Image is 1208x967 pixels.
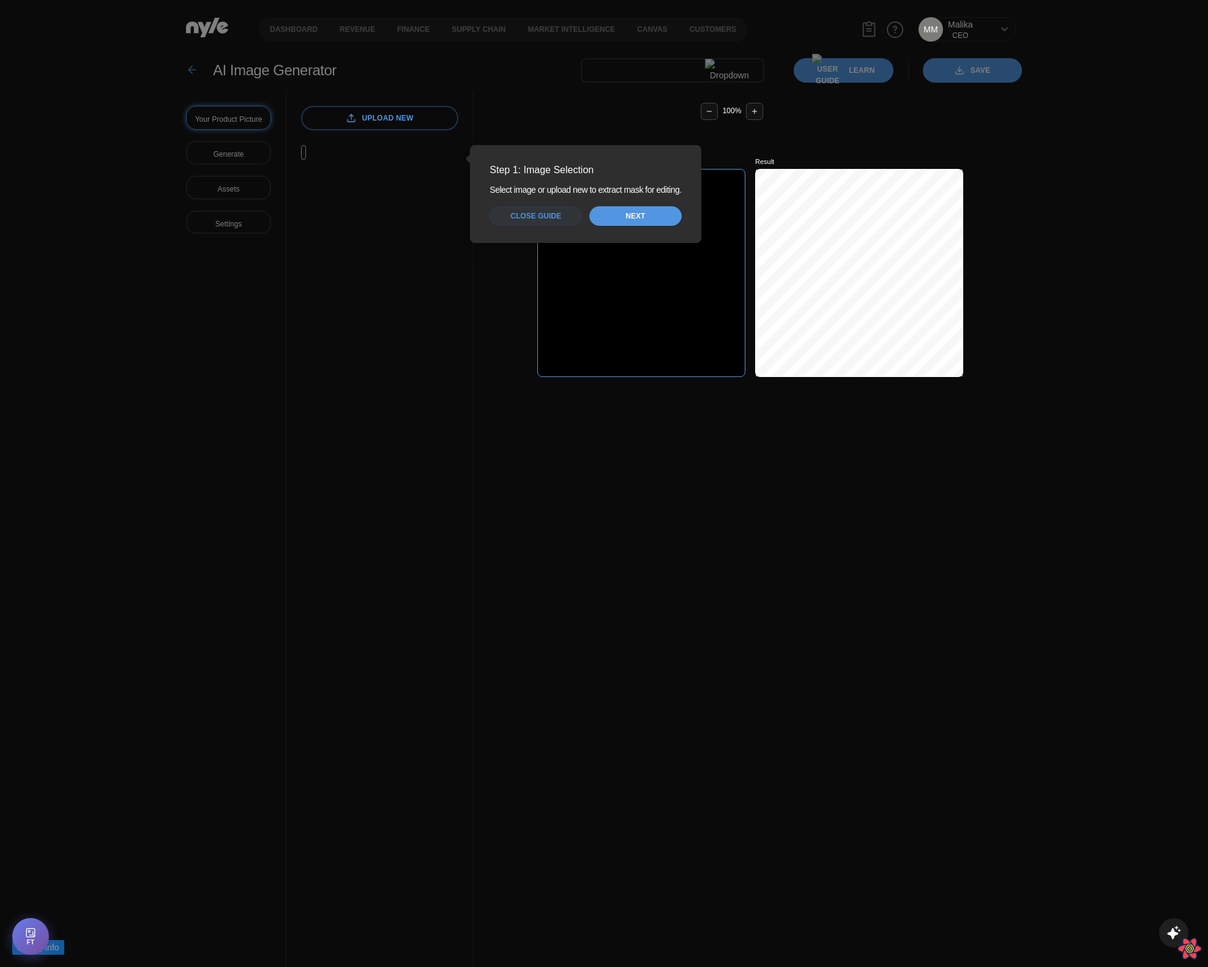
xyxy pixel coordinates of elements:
[1177,936,1202,961] button: Open React Query Devtools
[919,17,943,42] button: MM
[723,106,742,116] span: 100 %
[12,918,49,955] button: Open Feature Toggle Debug Panel
[490,206,582,226] button: Close guide
[589,206,682,226] button: Next
[26,939,34,946] span: FT
[510,211,561,222] span: Close guide
[490,162,681,177] h3: Step 1: Image Selection
[301,106,458,130] label: upload new
[755,157,963,167] div: Result
[12,940,64,955] button: Debug Info
[17,941,59,954] span: Debug Info
[625,211,645,222] span: Next
[490,184,681,196] p: Select image or upload new to extract mask for editing.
